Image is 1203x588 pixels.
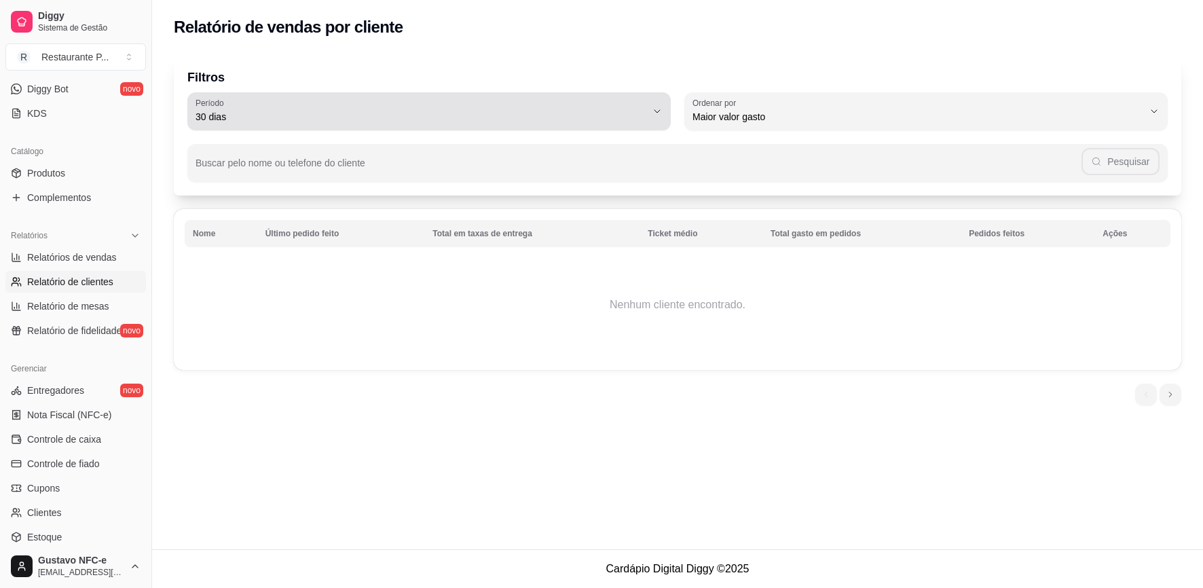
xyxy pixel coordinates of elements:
[27,530,62,544] span: Estoque
[27,191,91,204] span: Complementos
[196,97,228,109] label: Período
[1094,220,1170,247] th: Ações
[5,78,146,100] a: Diggy Botnovo
[27,506,62,519] span: Clientes
[27,433,101,446] span: Controle de caixa
[1128,377,1188,412] nav: pagination navigation
[27,299,109,313] span: Relatório de mesas
[27,251,117,264] span: Relatórios de vendas
[5,295,146,317] a: Relatório de mesas
[27,408,111,422] span: Nota Fiscal (NFC-e)
[5,550,146,583] button: Gustavo NFC-e[EMAIL_ADDRESS][DOMAIN_NAME]
[5,380,146,401] a: Entregadoresnovo
[692,110,1143,124] span: Maior valor gasto
[187,68,1168,87] p: Filtros
[762,220,961,247] th: Total gasto em pedidos
[5,271,146,293] a: Relatório de clientes
[187,92,671,130] button: Período30 dias
[5,404,146,426] a: Nota Fiscal (NFC-e)
[38,10,141,22] span: Diggy
[684,92,1168,130] button: Ordenar porMaior valor gasto
[17,50,31,64] span: R
[41,50,109,64] div: Restaurante P ...
[5,141,146,162] div: Catálogo
[152,549,1203,588] footer: Cardápio Digital Diggy © 2025
[27,107,47,120] span: KDS
[5,526,146,548] a: Estoque
[196,162,1081,175] input: Buscar pelo nome ou telefone do cliente
[38,555,124,567] span: Gustavo NFC-e
[27,384,84,397] span: Entregadores
[5,103,146,124] a: KDS
[5,358,146,380] div: Gerenciar
[961,220,1094,247] th: Pedidos feitos
[5,5,146,38] a: DiggySistema de Gestão
[38,567,124,578] span: [EMAIL_ADDRESS][DOMAIN_NAME]
[1160,384,1181,405] li: next page button
[27,275,113,289] span: Relatório de clientes
[5,162,146,184] a: Produtos
[185,251,1170,359] td: Nenhum cliente encontrado.
[185,220,257,247] th: Nome
[27,324,122,337] span: Relatório de fidelidade
[257,220,425,247] th: Último pedido feito
[5,43,146,71] button: Select a team
[27,166,65,180] span: Produtos
[5,477,146,499] a: Cupons
[424,220,640,247] th: Total em taxas de entrega
[27,481,60,495] span: Cupons
[5,453,146,475] a: Controle de fiado
[174,16,403,38] h2: Relatório de vendas por cliente
[640,220,762,247] th: Ticket médio
[11,230,48,241] span: Relatórios
[5,246,146,268] a: Relatórios de vendas
[27,82,69,96] span: Diggy Bot
[5,428,146,450] a: Controle de caixa
[5,187,146,208] a: Complementos
[196,110,646,124] span: 30 dias
[692,97,741,109] label: Ordenar por
[27,457,100,471] span: Controle de fiado
[5,320,146,342] a: Relatório de fidelidadenovo
[5,502,146,523] a: Clientes
[38,22,141,33] span: Sistema de Gestão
